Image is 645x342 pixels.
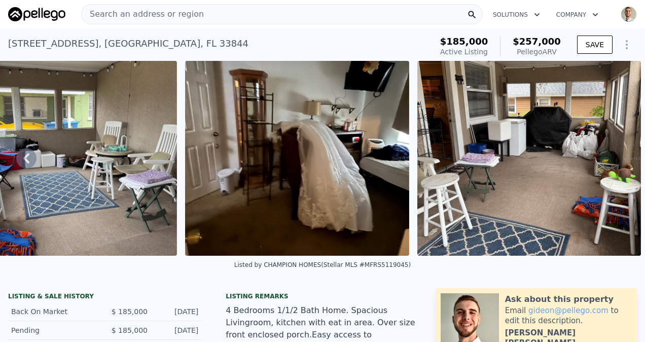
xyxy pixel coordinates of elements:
img: Pellego [8,7,65,21]
button: Company [548,6,606,24]
button: Show Options [617,35,637,55]
div: Listed by CHAMPION HOMES (Stellar MLS #MFRS5119045) [234,261,411,268]
div: Ask about this property [505,293,614,305]
span: Active Listing [440,48,488,56]
span: $257,000 [513,36,561,47]
span: Search an address or region [82,8,204,20]
img: Sale: 147854576 Parcel: 30742823 [417,61,641,256]
button: SAVE [577,36,613,54]
span: $ 185,000 [112,326,148,334]
div: Listing remarks [226,292,419,300]
div: Email to edit this description. [505,305,632,326]
div: [STREET_ADDRESS] , [GEOGRAPHIC_DATA] , FL 33844 [8,37,248,51]
div: [DATE] [156,306,198,317]
div: Pending [11,325,97,335]
span: $185,000 [440,36,488,47]
button: Solutions [485,6,548,24]
span: $ 185,000 [112,307,148,316]
img: avatar [621,6,637,22]
div: LISTING & SALE HISTORY [8,292,201,302]
div: Back On Market [11,306,97,317]
img: Sale: 147854576 Parcel: 30742823 [185,61,409,256]
a: gideon@pellego.com [528,306,608,315]
div: [DATE] [156,325,198,335]
div: Pellego ARV [513,47,561,57]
